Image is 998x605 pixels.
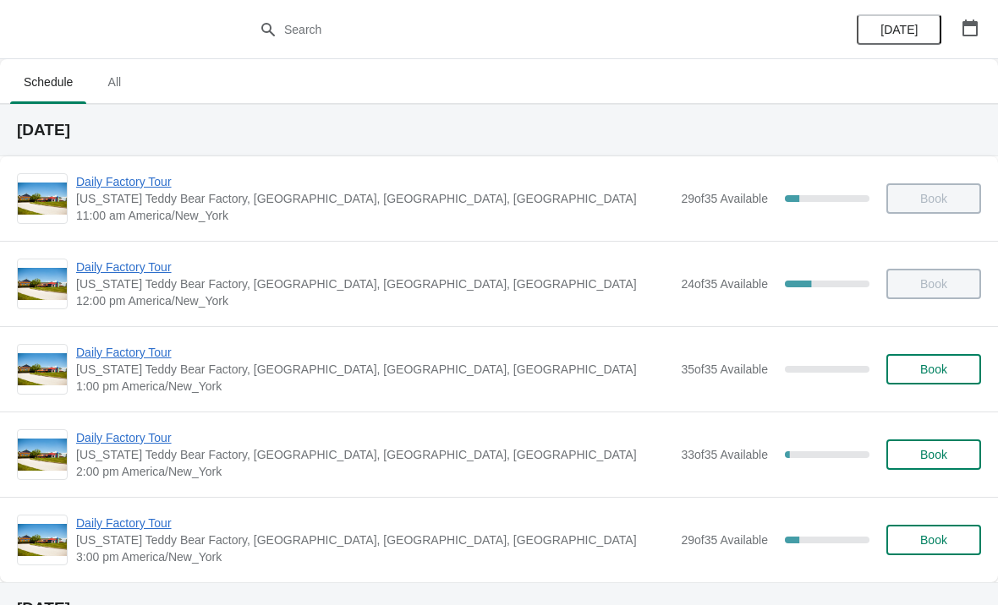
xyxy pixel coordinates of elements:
h2: [DATE] [17,122,981,139]
span: [US_STATE] Teddy Bear Factory, [GEOGRAPHIC_DATA], [GEOGRAPHIC_DATA], [GEOGRAPHIC_DATA] [76,275,672,292]
img: Daily Factory Tour | Vermont Teddy Bear Factory, Shelburne Road, Shelburne, VT, USA | 3:00 pm Ame... [18,524,67,557]
span: [US_STATE] Teddy Bear Factory, [GEOGRAPHIC_DATA], [GEOGRAPHIC_DATA], [GEOGRAPHIC_DATA] [76,531,672,548]
span: [US_STATE] Teddy Bear Factory, [GEOGRAPHIC_DATA], [GEOGRAPHIC_DATA], [GEOGRAPHIC_DATA] [76,190,672,207]
button: Book [886,525,981,555]
span: All [93,67,135,97]
span: Schedule [10,67,86,97]
button: [DATE] [857,14,941,45]
span: Book [920,362,947,376]
span: 33 of 35 Available [681,448,768,461]
span: 1:00 pm America/New_York [76,378,672,395]
span: Book [920,448,947,461]
span: 11:00 am America/New_York [76,207,672,224]
span: 29 of 35 Available [681,533,768,547]
button: Book [886,439,981,470]
span: [DATE] [880,23,918,36]
span: Daily Factory Tour [76,344,672,361]
button: Book [886,354,981,384]
span: 3:00 pm America/New_York [76,548,672,565]
span: Book [920,533,947,547]
span: [US_STATE] Teddy Bear Factory, [GEOGRAPHIC_DATA], [GEOGRAPHIC_DATA], [GEOGRAPHIC_DATA] [76,361,672,378]
span: Daily Factory Tour [76,259,672,275]
input: Search [283,14,748,45]
span: Daily Factory Tour [76,515,672,531]
img: Daily Factory Tour | Vermont Teddy Bear Factory, Shelburne Road, Shelburne, VT, USA | 2:00 pm Ame... [18,439,67,471]
img: Daily Factory Tour | Vermont Teddy Bear Factory, Shelburne Road, Shelburne, VT, USA | 11:00 am Am... [18,183,67,215]
span: Daily Factory Tour [76,429,672,446]
span: [US_STATE] Teddy Bear Factory, [GEOGRAPHIC_DATA], [GEOGRAPHIC_DATA], [GEOGRAPHIC_DATA] [76,446,672,463]
span: 12:00 pm America/New_York [76,292,672,309]
img: Daily Factory Tour | Vermont Teddy Bear Factory, Shelburne Road, Shelburne, VT, USA | 1:00 pm Ame... [18,353,67,386]
span: 29 of 35 Available [681,192,768,205]
img: Daily Factory Tour | Vermont Teddy Bear Factory, Shelburne Road, Shelburne, VT, USA | 12:00 pm Am... [18,268,67,301]
span: 2:00 pm America/New_York [76,463,672,480]
span: 35 of 35 Available [681,362,768,376]
span: 24 of 35 Available [681,277,768,291]
span: Daily Factory Tour [76,173,672,190]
